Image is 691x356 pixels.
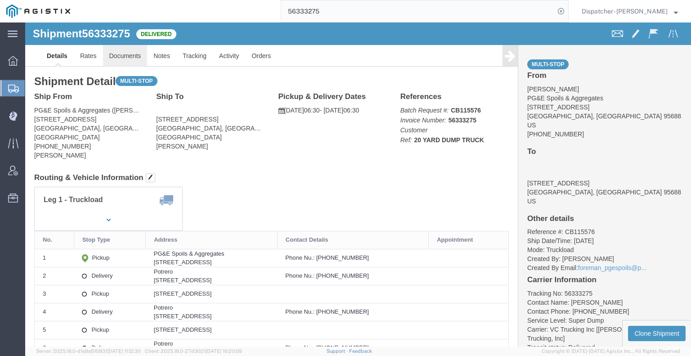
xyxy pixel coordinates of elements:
span: [DATE] 11:12:30 [107,348,141,354]
img: logo [6,5,70,18]
span: [DATE] 10:20:09 [206,348,242,354]
span: Copyright © [DATE]-[DATE] Agistix Inc., All Rights Reserved [542,347,680,355]
a: Feedback [349,348,372,354]
span: Client: 2025.18.0-27d3021 [145,348,242,354]
span: Dispatcher - Cameron Bowman [582,6,668,16]
a: Support [327,348,349,354]
iframe: FS Legacy Container [25,23,691,347]
button: Dispatcher - [PERSON_NAME] [581,6,678,17]
input: Search for shipment number, reference number [281,0,555,22]
span: Server: 2025.18.0-d1e9a510831 [36,348,141,354]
